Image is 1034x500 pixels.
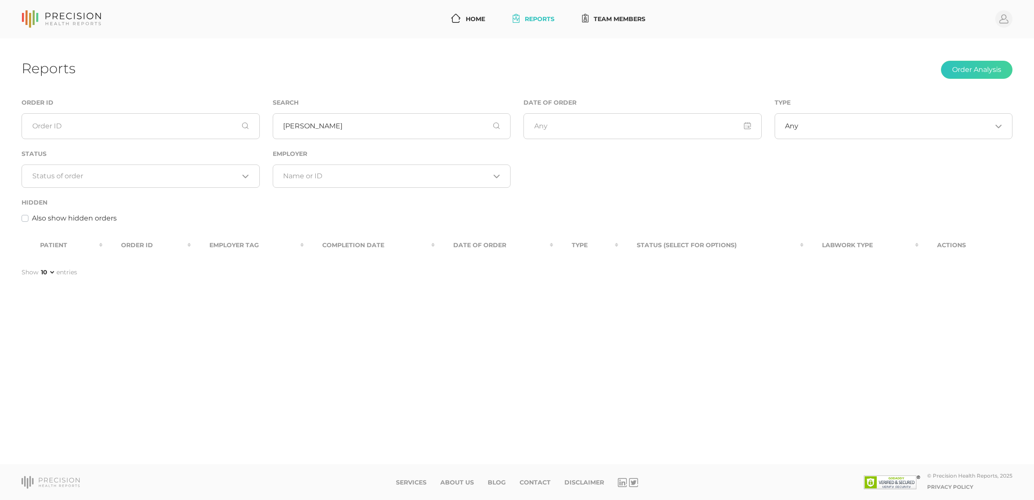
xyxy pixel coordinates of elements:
a: Privacy Policy [927,484,973,490]
select: Showentries [39,268,56,276]
img: SSL site seal - click to verify [864,475,920,489]
label: Also show hidden orders [32,213,117,224]
a: Services [396,479,427,486]
label: Order ID [22,99,53,106]
input: Any [523,113,762,139]
a: Contact [520,479,551,486]
th: Labwork Type [804,236,919,255]
label: Date of Order [523,99,576,106]
input: Search for option [32,172,239,180]
label: Status [22,150,47,158]
input: Search for option [283,172,490,180]
th: Order ID [103,236,190,255]
label: Search [273,99,299,106]
th: Patient [22,236,103,255]
label: Type [775,99,791,106]
span: Any [785,122,798,130]
input: First or Last Name [273,113,511,139]
h1: Reports [22,60,75,77]
a: About Us [440,479,474,486]
label: Hidden [22,199,47,206]
a: Reports [509,11,558,27]
th: Status (Select for Options) [618,236,804,255]
th: Type [553,236,618,255]
input: Order ID [22,113,260,139]
a: Team Members [579,11,649,27]
a: Disclaimer [564,479,604,486]
a: Blog [488,479,506,486]
div: Search for option [22,165,260,188]
th: Employer Tag [191,236,304,255]
button: Order Analysis [941,61,1012,79]
label: Employer [273,150,307,158]
th: Date Of Order [435,236,553,255]
label: Show entries [22,268,77,277]
th: Completion Date [304,236,435,255]
th: Actions [919,236,1012,255]
input: Search for option [798,122,992,130]
div: Search for option [775,113,1013,139]
div: Search for option [273,165,511,188]
div: © Precision Health Reports, 2025 [927,472,1012,479]
a: Home [448,11,489,27]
